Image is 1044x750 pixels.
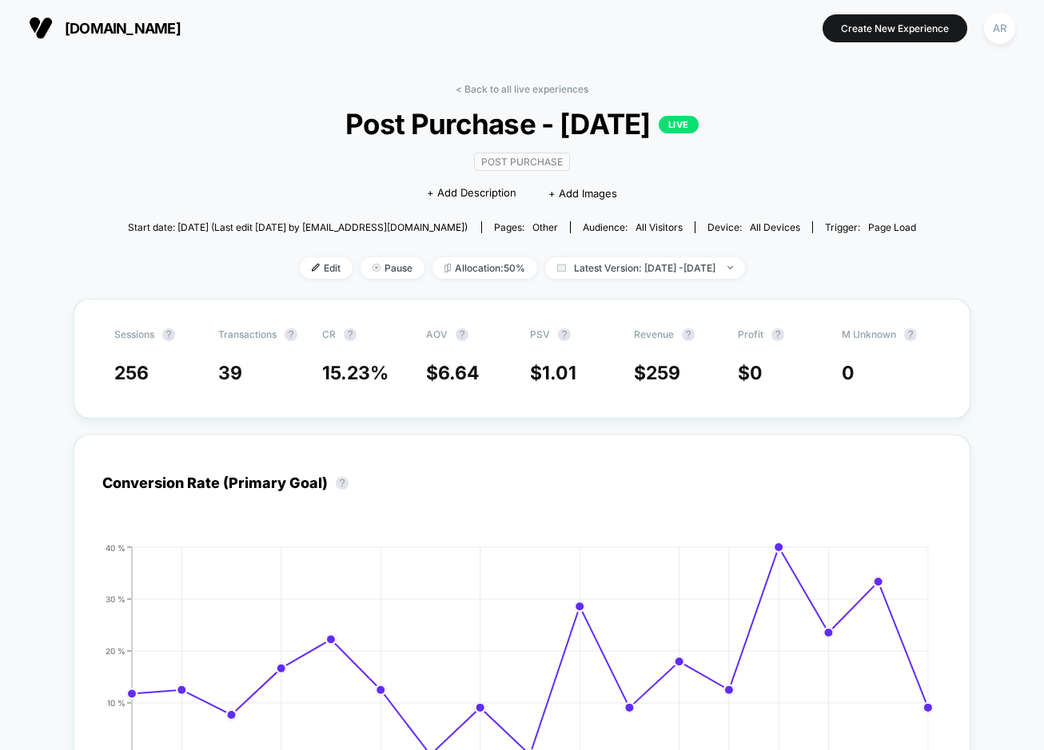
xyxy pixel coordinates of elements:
[750,362,763,384] span: 0
[106,645,126,655] tspan: 20 %
[494,221,558,233] div: Pages:
[102,474,357,491] div: Conversion Rate (Primary Goal)
[682,328,695,341] button: ?
[530,362,576,384] span: $
[583,221,683,233] div: Audience:
[336,477,349,490] button: ?
[738,362,763,384] span: $
[771,328,784,341] button: ?
[427,185,516,201] span: + Add Description
[106,542,126,552] tspan: 40 %
[904,328,917,341] button: ?
[646,362,680,384] span: 259
[532,221,558,233] span: other
[444,264,451,272] img: rebalance
[456,328,468,341] button: ?
[868,221,916,233] span: Page Load
[361,257,424,279] span: Pause
[727,266,733,269] img: end
[984,13,1015,44] div: AR
[322,328,336,340] span: CR
[114,328,154,340] span: Sessions
[107,697,126,707] tspan: 10 %
[312,264,320,272] img: edit
[542,362,576,384] span: 1.01
[432,257,537,279] span: Allocation: 50%
[218,328,277,340] span: Transactions
[218,362,242,384] span: 39
[842,362,855,384] span: 0
[438,362,480,384] span: 6.64
[636,221,683,233] span: All Visitors
[106,593,126,603] tspan: 30 %
[128,221,468,233] span: Start date: [DATE] (Last edit [DATE] by [EMAIL_ADDRESS][DOMAIN_NAME])
[285,328,297,341] button: ?
[558,328,571,341] button: ?
[114,362,149,384] span: 256
[530,328,550,340] span: PSV
[300,257,353,279] span: Edit
[823,14,967,42] button: Create New Experience
[426,362,480,384] span: $
[557,264,566,272] img: calendar
[426,328,448,340] span: AOV
[545,257,745,279] span: Latest Version: [DATE] - [DATE]
[24,15,185,41] button: [DOMAIN_NAME]
[322,362,389,384] span: 15.23 %
[162,328,175,341] button: ?
[344,328,357,341] button: ?
[825,221,916,233] div: Trigger:
[659,116,699,133] p: LIVE
[456,83,588,95] a: < Back to all live experiences
[634,362,680,384] span: $
[29,16,53,40] img: Visually logo
[474,153,570,171] span: Post Purchase
[750,221,800,233] span: all devices
[695,221,812,233] span: Device:
[373,264,381,272] img: end
[167,107,877,141] span: Post Purchase - [DATE]
[634,328,674,340] span: Revenue
[979,12,1020,45] button: AR
[548,187,617,200] span: + Add Images
[738,328,763,340] span: Profit
[65,20,181,37] span: [DOMAIN_NAME]
[842,328,896,340] span: M Unknown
